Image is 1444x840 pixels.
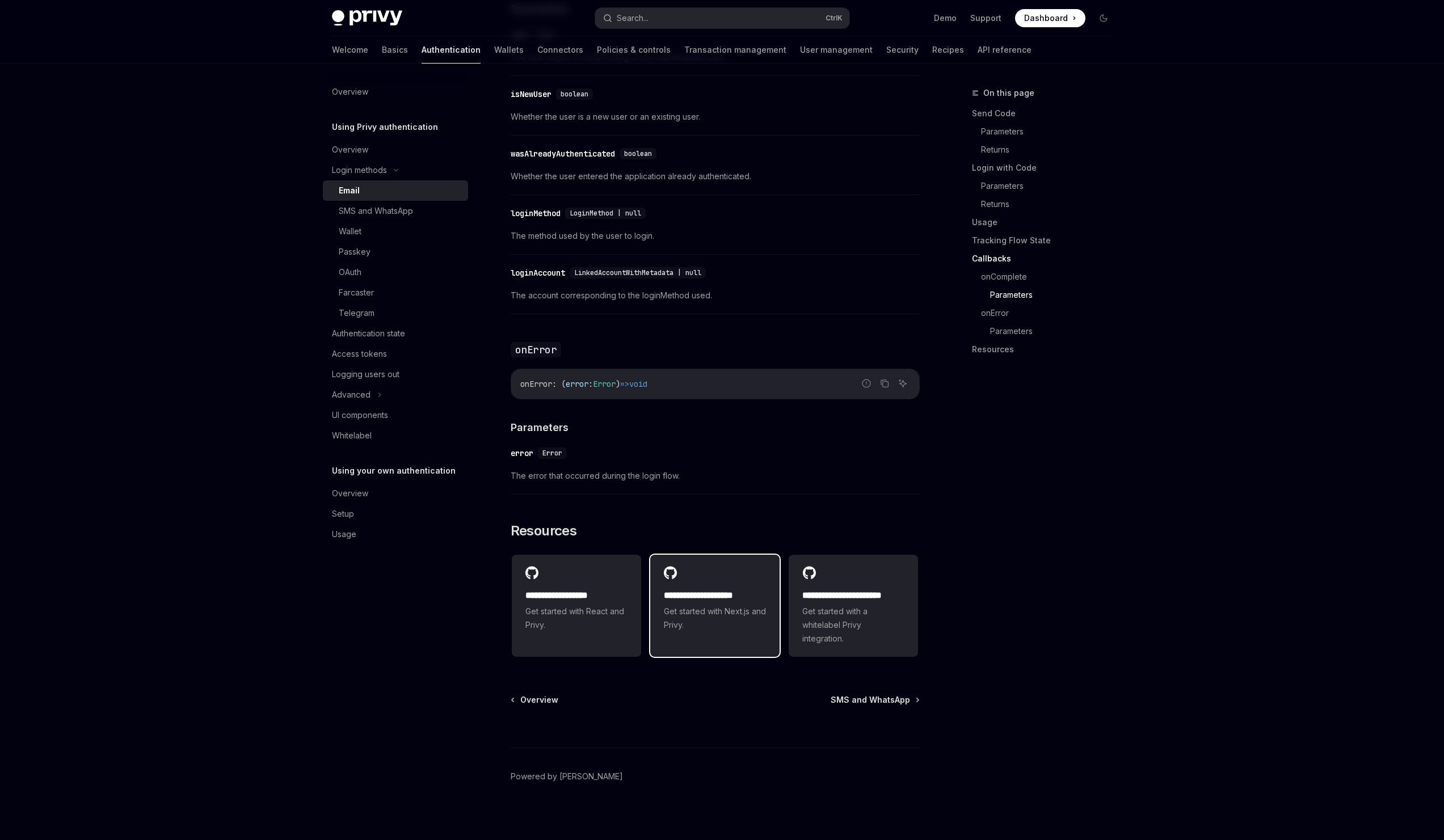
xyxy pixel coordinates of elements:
[542,449,562,458] span: Error
[332,487,368,500] div: Overview
[826,14,843,23] span: Ctrl K
[895,376,910,391] button: Ask AI
[588,379,593,389] span: :
[934,12,957,24] a: Demo
[597,36,671,64] a: Policies & controls
[332,36,368,64] a: Welcome
[511,170,920,183] span: Whether the user entered the application already authenticated.
[972,340,1122,358] a: Resources
[511,448,533,459] div: error
[332,85,368,99] div: Overview
[859,376,874,391] button: Report incorrect code
[511,110,920,124] span: Whether the user is a new user or an existing user.
[511,267,565,278] div: loginAccount
[332,368,399,381] div: Logging users out
[339,204,413,218] div: SMS and WhatsApp
[494,36,524,64] a: Wallets
[332,388,371,402] div: Advanced
[684,36,786,64] a: Transaction management
[323,140,468,160] a: Overview
[511,229,920,243] span: The method used by the user to login.
[332,507,354,521] div: Setup
[800,36,873,64] a: User management
[831,694,910,706] span: SMS and WhatsApp
[932,36,964,64] a: Recipes
[332,143,368,157] div: Overview
[339,306,374,320] div: Telegram
[332,429,372,442] div: Whitelabel
[981,304,1122,322] a: onError
[332,327,405,340] div: Authentication state
[323,242,468,262] a: Passkey
[990,286,1122,304] a: Parameters
[981,141,1122,159] a: Returns
[1094,9,1113,27] button: Toggle dark mode
[802,605,904,645] span: Get started with a whitelabel Privy integration.
[1015,9,1085,27] a: Dashboard
[332,527,356,541] div: Usage
[561,90,588,99] span: boolean
[520,379,552,389] span: onError
[617,11,649,25] div: Search...
[624,149,652,158] span: boolean
[332,408,388,422] div: UI components
[595,8,849,28] button: Search...CtrlK
[664,605,766,632] span: Get started with Next.js and Privy.
[981,123,1122,141] a: Parameters
[566,379,588,389] span: error
[877,376,892,391] button: Copy the contents from the code block
[972,231,1122,250] a: Tracking Flow State
[570,209,641,218] span: LoginMethod | null
[332,347,387,361] div: Access tokens
[323,405,468,425] a: UI components
[981,177,1122,195] a: Parameters
[511,88,552,100] div: isNewUser
[831,694,919,706] a: SMS and WhatsApp
[339,184,360,197] div: Email
[323,262,468,282] a: OAuth
[323,221,468,242] a: Wallet
[323,483,468,504] a: Overview
[511,148,615,159] div: wasAlreadyAuthenticated
[511,342,562,357] code: onError
[323,82,468,102] a: Overview
[978,36,1032,64] a: API reference
[323,282,468,303] a: Farcaster
[981,195,1122,213] a: Returns
[552,379,566,389] span: : (
[323,524,468,544] a: Usage
[512,694,558,706] a: Overview
[981,268,1122,286] a: onComplete
[886,36,919,64] a: Security
[323,425,468,446] a: Whitelabel
[511,522,577,540] span: Resources
[323,303,468,323] a: Telegram
[520,694,558,706] span: Overview
[339,265,361,279] div: OAuth
[332,10,402,26] img: dark logo
[511,469,920,483] span: The error that occurred during the login flow.
[972,213,1122,231] a: Usage
[620,379,629,389] span: =>
[990,322,1122,340] a: Parameters
[332,163,387,177] div: Login methods
[511,289,920,302] span: The account corresponding to the loginMethod used.
[382,36,408,64] a: Basics
[422,36,481,64] a: Authentication
[339,245,371,259] div: Passkey
[511,420,569,435] span: Parameters
[616,379,620,389] span: )
[323,323,468,344] a: Authentication state
[537,36,583,64] a: Connectors
[574,268,701,277] span: LinkedAccountWithMetadata | null
[972,104,1122,123] a: Send Code
[972,250,1122,268] a: Callbacks
[972,159,1122,177] a: Login with Code
[332,120,438,134] h5: Using Privy authentication
[525,605,628,632] span: Get started with React and Privy.
[332,464,456,478] h5: Using your own authentication
[511,771,623,782] a: Powered by [PERSON_NAME]
[323,504,468,524] a: Setup
[323,201,468,221] a: SMS and WhatsApp
[323,180,468,201] a: Email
